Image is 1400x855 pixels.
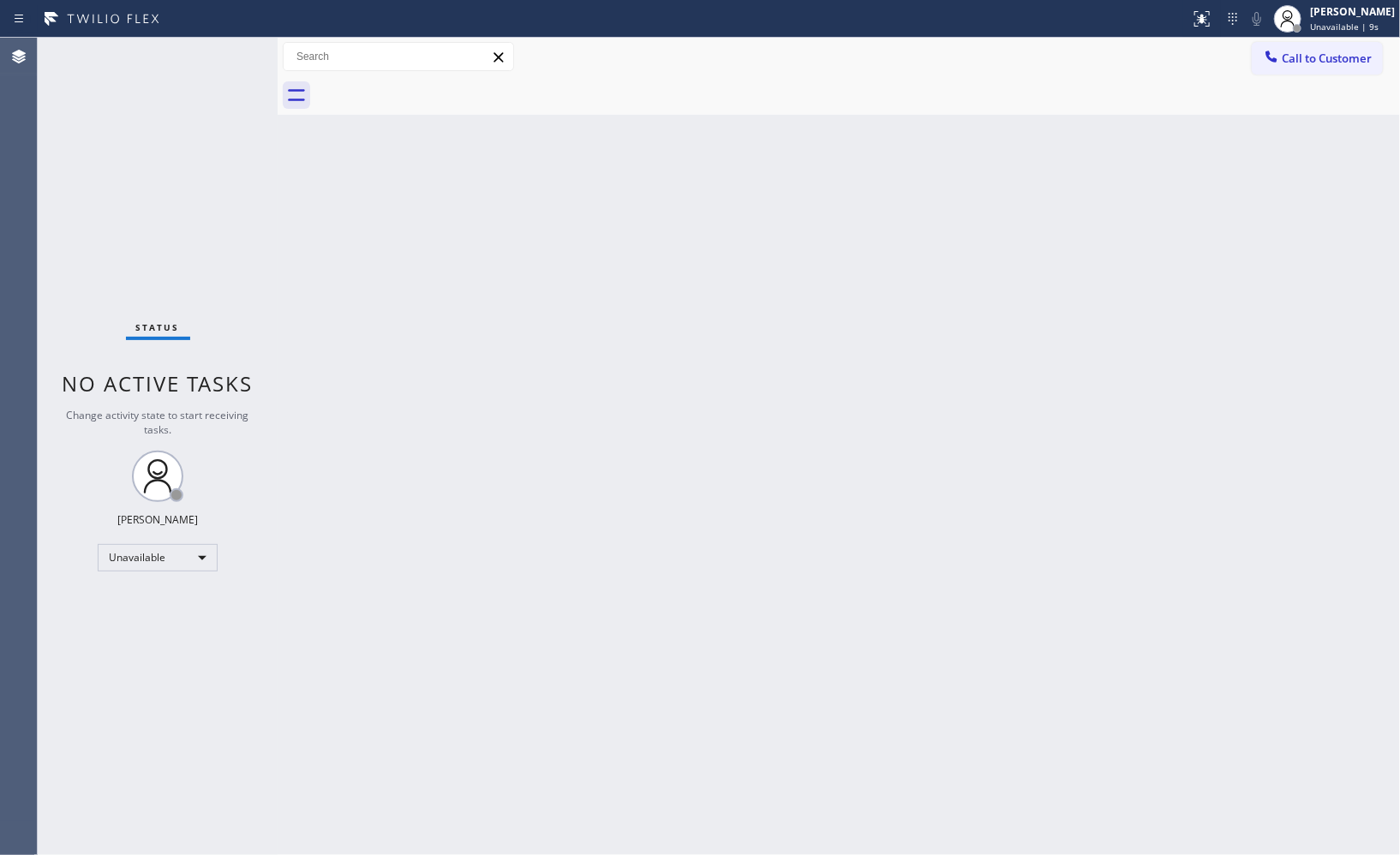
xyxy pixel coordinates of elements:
span: Unavailable | 9s [1310,21,1379,33]
button: Mute [1245,7,1269,31]
span: Status [136,321,180,333]
input: Search [284,43,513,70]
div: [PERSON_NAME] [117,512,198,527]
span: Call to Customer [1282,51,1372,66]
span: No active tasks [63,369,254,398]
div: Unavailable [98,544,218,571]
button: Call to Customer [1252,42,1383,75]
span: Change activity state to start receiving tasks. [67,408,249,437]
div: [PERSON_NAME] [1310,4,1395,19]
